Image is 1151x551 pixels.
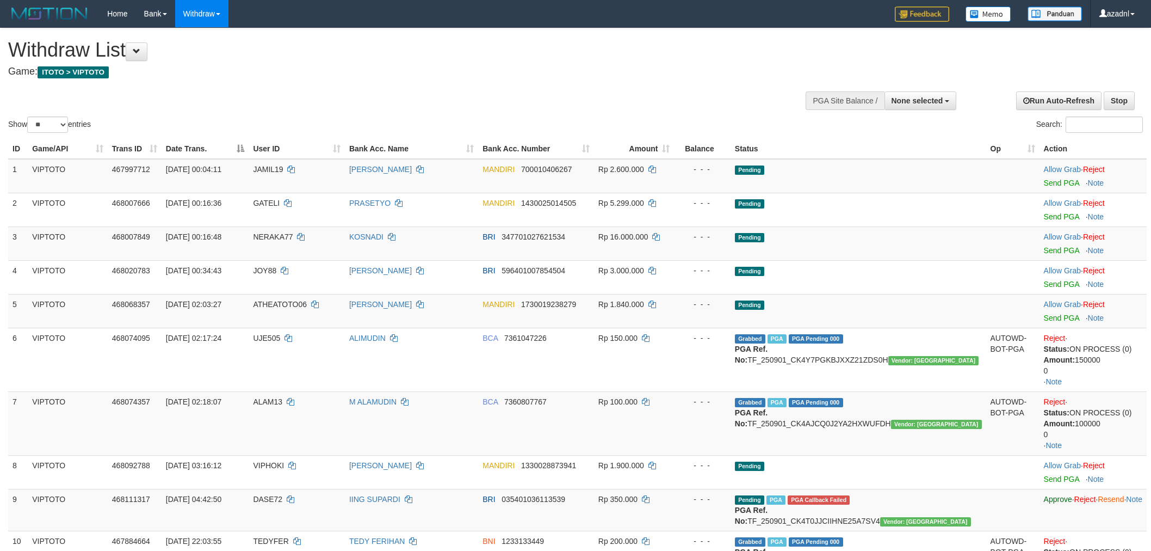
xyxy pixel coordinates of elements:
td: VIPTOTO [28,193,108,226]
a: Reject [1083,165,1105,174]
span: Marked by azaksrvip [766,495,785,505]
span: PGA Pending [789,334,843,344]
span: UJE505 [253,334,280,342]
a: Send PGA [1044,246,1079,255]
td: TF_250901_CK4AJCQ0J2YA2HXWUFDH [731,391,986,455]
td: VIPTOTO [28,226,108,260]
span: TEDYFER [253,537,288,546]
a: Reject [1083,300,1105,309]
a: Allow Grab [1044,300,1081,309]
div: - - - [678,494,726,505]
span: DASE72 [253,495,282,504]
a: Note [1088,475,1104,483]
td: · · [1039,328,1147,391]
a: Allow Grab [1044,461,1081,470]
span: · [1044,165,1083,174]
span: 468020783 [112,266,150,275]
td: 5 [8,294,28,328]
span: Pending [735,301,764,310]
th: Bank Acc. Name: activate to sort column ascending [345,139,478,159]
span: GATELI [253,199,280,207]
img: Feedback.jpg [895,7,949,22]
a: Allow Grab [1044,165,1081,174]
label: Show entries [8,117,91,133]
a: PRASETYO [349,199,391,207]
a: M ALAMUDIN [349,397,397,406]
td: VIPTOTO [28,294,108,328]
img: Button%20Memo.svg [966,7,1011,22]
span: · [1044,199,1083,207]
h1: Withdraw List [8,39,757,61]
span: Rp 150.000 [598,334,638,342]
span: Copy 1730019238279 to clipboard [521,300,576,309]
span: Grabbed [735,334,765,344]
span: Copy 1233133449 to clipboard [502,537,544,546]
span: Copy 7360807767 to clipboard [504,397,547,406]
span: Copy 347701027621534 to clipboard [502,232,565,241]
span: PGA Error [788,495,850,505]
span: Copy 1430025014505 to clipboard [521,199,576,207]
a: Note [1045,377,1062,386]
span: Rp 1.840.000 [598,300,644,309]
a: Note [1126,495,1142,504]
td: · [1039,455,1147,489]
td: VIPTOTO [28,159,108,193]
span: Vendor URL: https://checkout4.1velocity.biz [891,420,982,429]
span: Copy 700010406267 to clipboard [521,165,572,174]
a: [PERSON_NAME] [349,165,412,174]
td: 1 [8,159,28,193]
span: BCA [482,397,498,406]
td: VIPTOTO [28,391,108,455]
th: ID [8,139,28,159]
th: User ID: activate to sort column ascending [249,139,345,159]
span: MANDIRI [482,199,515,207]
span: Marked by azaksrvip [768,398,787,407]
span: 468007849 [112,232,150,241]
span: Rp 2.600.000 [598,165,644,174]
td: TF_250901_CK4T0JJCIIHNE25A7SV4 [731,489,986,531]
td: · · · [1039,489,1147,531]
a: Reject [1044,334,1066,342]
div: ON PROCESS (0) 150000 0 [1044,344,1142,376]
select: Showentries [27,117,68,133]
div: PGA Site Balance / [806,91,884,110]
a: Allow Grab [1044,232,1081,241]
a: [PERSON_NAME] [349,266,412,275]
span: Rp 350.000 [598,495,638,504]
span: Grabbed [735,537,765,547]
a: Note [1088,212,1104,221]
td: 7 [8,391,28,455]
span: BNI [482,537,495,546]
td: AUTOWD-BOT-PGA [986,328,1039,391]
span: MANDIRI [482,300,515,309]
a: Note [1088,280,1104,289]
a: Send PGA [1044,280,1079,289]
span: Rp 1.900.000 [598,461,644,470]
span: BCA [482,334,498,342]
span: Copy 035401036113539 to clipboard [502,495,565,504]
b: PGA Ref. No: [735,408,768,428]
span: ATHEATOTO06 [253,300,307,309]
a: Send PGA [1044,475,1079,483]
span: Pending [735,233,764,242]
th: Amount: activate to sort column ascending [594,139,674,159]
td: · [1039,159,1147,193]
a: Reject [1083,266,1105,275]
a: KOSNADI [349,232,383,241]
th: Balance [674,139,730,159]
span: Vendor URL: https://checkout4.1velocity.biz [888,356,979,365]
span: 467997712 [112,165,150,174]
span: PGA Pending [789,398,843,407]
a: Reject [1083,199,1105,207]
a: ALIMUDIN [349,334,386,342]
td: · [1039,260,1147,294]
span: Rp 200.000 [598,537,638,546]
a: [PERSON_NAME] [349,461,412,470]
button: None selected [884,91,957,110]
td: VIPTOTO [28,455,108,489]
a: Allow Grab [1044,266,1081,275]
div: - - - [678,333,726,344]
th: Action [1039,139,1147,159]
span: Pending [735,267,764,276]
td: 6 [8,328,28,391]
